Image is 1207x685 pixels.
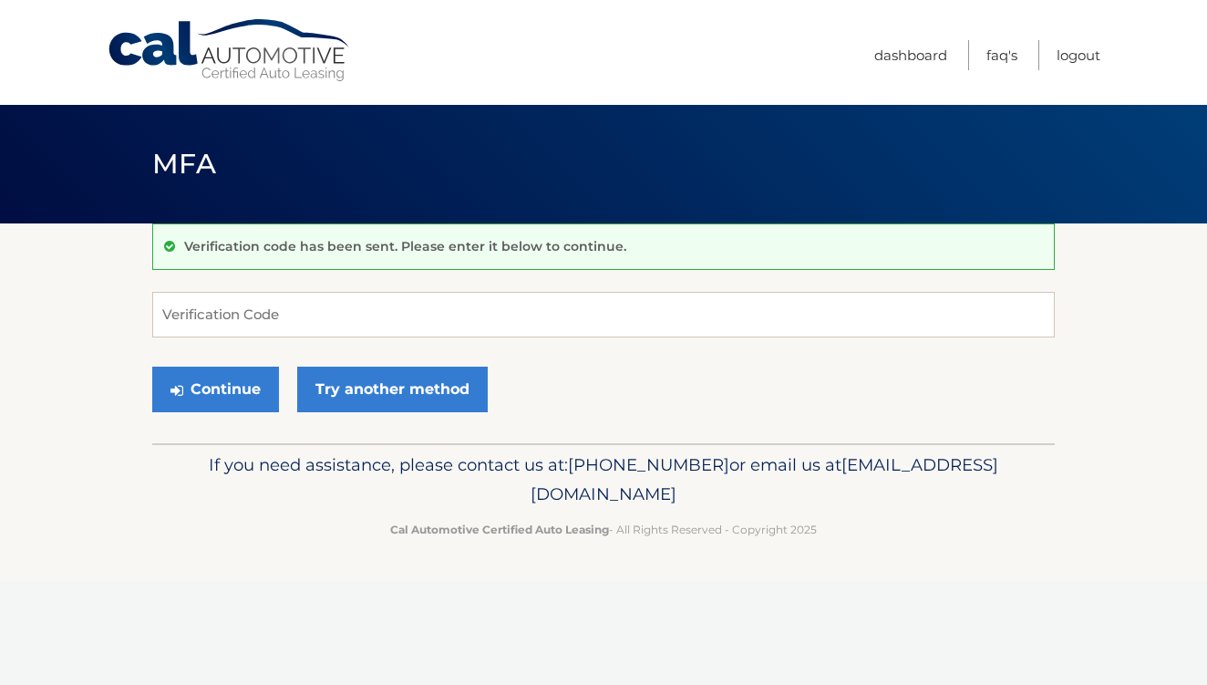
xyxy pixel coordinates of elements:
[1057,40,1100,70] a: Logout
[152,147,216,181] span: MFA
[986,40,1017,70] a: FAQ's
[164,520,1043,539] p: - All Rights Reserved - Copyright 2025
[390,523,609,536] strong: Cal Automotive Certified Auto Leasing
[568,454,729,475] span: [PHONE_NUMBER]
[297,367,488,412] a: Try another method
[531,454,998,504] span: [EMAIL_ADDRESS][DOMAIN_NAME]
[107,18,353,83] a: Cal Automotive
[152,292,1055,337] input: Verification Code
[152,367,279,412] button: Continue
[184,238,626,254] p: Verification code has been sent. Please enter it below to continue.
[874,40,947,70] a: Dashboard
[164,451,1043,509] p: If you need assistance, please contact us at: or email us at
